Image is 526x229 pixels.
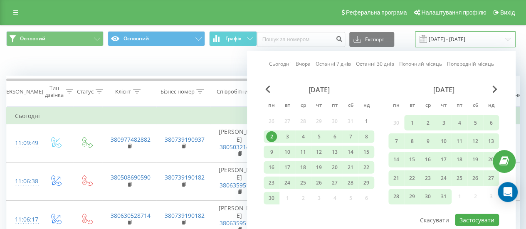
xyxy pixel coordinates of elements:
[467,170,483,186] div: сб 26 груд 2020 р.
[296,60,311,68] a: Вчора
[486,136,496,147] div: 13
[500,9,515,16] span: Вихід
[295,177,311,189] div: ср 25 лист 2020 р.
[314,147,324,158] div: 12
[486,154,496,165] div: 20
[415,214,454,226] button: Скасувати
[470,173,481,184] div: 26
[407,117,417,128] div: 1
[388,133,404,149] div: пн 7 груд 2020 р.
[266,193,277,204] div: 30
[15,173,32,190] div: 11:06:38
[314,177,324,188] div: 26
[349,32,394,47] button: Експорт
[467,133,483,149] div: сб 12 груд 2020 р.
[257,32,345,47] input: Пошук за номером
[264,86,374,94] div: [DATE]
[311,146,327,158] div: чт 12 лист 2020 р.
[311,161,327,174] div: чт 19 лист 2020 р.
[436,170,452,186] div: чт 24 груд 2020 р.
[345,177,356,188] div: 28
[264,131,279,143] div: пн 2 лист 2020 р.
[343,146,358,158] div: сб 14 лист 2020 р.
[498,182,518,202] div: Open Intercom Messenger
[483,133,499,149] div: нд 13 груд 2020 р.
[264,161,279,174] div: пн 16 лист 2020 р.
[453,100,466,112] abbr: п’ятниця
[483,152,499,167] div: нд 20 груд 2020 р.
[297,100,309,112] abbr: середа
[111,173,151,181] a: 380508690590
[77,88,94,95] div: Статус
[266,177,277,188] div: 23
[345,162,356,173] div: 21
[1,88,43,95] div: [PERSON_NAME]
[483,170,499,186] div: нд 27 груд 2020 р.
[467,115,483,131] div: сб 5 груд 2020 р.
[360,100,373,112] abbr: неділя
[452,133,467,149] div: пт 11 груд 2020 р.
[361,147,372,158] div: 15
[160,88,194,95] div: Бізнес номер
[295,161,311,174] div: ср 18 лист 2020 р.
[404,189,420,204] div: вт 29 груд 2020 р.
[407,136,417,147] div: 8
[282,177,293,188] div: 24
[436,115,452,131] div: чт 3 груд 2020 р.
[470,136,481,147] div: 12
[420,115,436,131] div: ср 2 груд 2020 р.
[327,177,343,189] div: пт 27 лист 2020 р.
[361,131,372,142] div: 8
[345,147,356,158] div: 14
[455,214,499,226] button: Застосувати
[467,152,483,167] div: сб 19 груд 2020 р.
[311,131,327,143] div: чт 5 лист 2020 р.
[295,131,311,143] div: ср 4 лист 2020 р.
[20,35,45,42] span: Основний
[438,154,449,165] div: 17
[327,131,343,143] div: пт 6 лист 2020 р.
[391,173,402,184] div: 21
[469,100,482,112] abbr: субота
[210,163,269,201] td: [PERSON_NAME]
[265,86,270,93] span: Previous Month
[420,133,436,149] div: ср 9 груд 2020 р.
[329,147,340,158] div: 13
[452,170,467,186] div: пт 25 груд 2020 р.
[436,152,452,167] div: чт 17 груд 2020 р.
[454,154,465,165] div: 18
[279,177,295,189] div: вт 24 лист 2020 р.
[108,31,205,46] button: Основний
[422,117,433,128] div: 2
[220,181,259,189] a: 380635951090
[422,100,434,112] abbr: середа
[343,131,358,143] div: сб 7 лист 2020 р.
[343,177,358,189] div: сб 28 лист 2020 р.
[407,154,417,165] div: 15
[438,173,449,184] div: 24
[165,173,205,181] a: 380739190182
[328,100,341,112] abbr: п’ятниця
[6,31,104,46] button: Основний
[329,177,340,188] div: 27
[111,212,151,219] a: 380630528714
[220,219,259,227] a: 380635951090
[361,177,372,188] div: 29
[407,191,417,202] div: 29
[115,88,131,95] div: Клієнт
[282,162,293,173] div: 17
[388,86,499,94] div: [DATE]
[492,86,497,93] span: Next Month
[269,60,291,68] a: Сьогодні
[165,212,205,219] a: 380739190182
[282,147,293,158] div: 10
[329,131,340,142] div: 6
[437,100,450,112] abbr: четвер
[406,100,418,112] abbr: вівторок
[391,154,402,165] div: 14
[311,177,327,189] div: чт 26 лист 2020 р.
[281,100,294,112] abbr: вівторок
[422,191,433,202] div: 30
[346,9,407,16] span: Реферальна програма
[358,146,374,158] div: нд 15 лист 2020 р.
